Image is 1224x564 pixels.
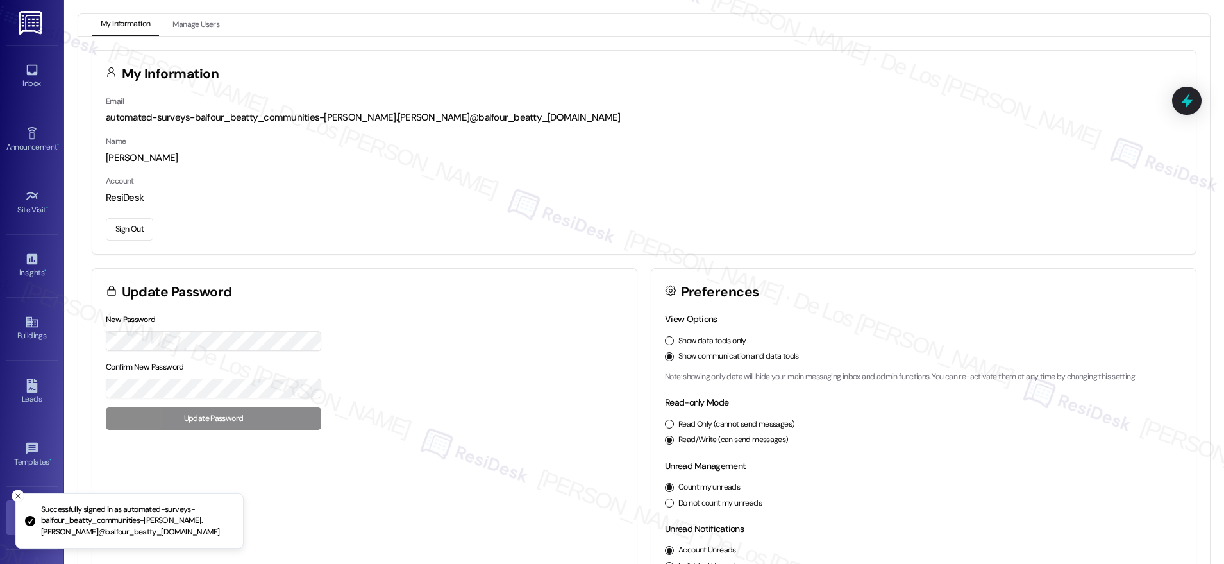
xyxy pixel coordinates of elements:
label: Account [106,176,134,186]
label: Confirm New Password [106,362,184,372]
p: Successfully signed in as automated-surveys-balfour_beatty_communities-[PERSON_NAME].[PERSON_NAME... [41,504,233,538]
label: Unread Management [665,460,746,472]
a: Site Visit • [6,185,58,220]
label: Email [106,96,124,107]
label: Name [106,136,126,146]
p: Note: showing only data will hide your main messaging inbox and admin functions. You can re-activ... [665,372,1182,383]
a: Inbox [6,59,58,94]
button: Sign Out [106,218,153,241]
a: Account [6,500,58,535]
button: Close toast [12,490,24,502]
label: Account Unreads [678,545,736,556]
label: Show communication and data tools [678,351,799,363]
label: New Password [106,314,156,325]
a: Insights • [6,248,58,283]
span: • [46,203,48,212]
label: Show data tools only [678,336,746,347]
div: automated-surveys-balfour_beatty_communities-[PERSON_NAME].[PERSON_NAME]@balfour_beatty_[DOMAIN_N... [106,111,1182,124]
a: Leads [6,375,58,409]
h3: Preferences [681,286,759,299]
a: Buildings [6,311,58,346]
button: Manage Users [163,14,228,36]
label: View Options [665,313,717,325]
label: Read Only (cannot send messages) [678,419,794,431]
label: Read-only Mode [665,397,728,408]
span: • [57,141,59,150]
button: My Information [92,14,159,36]
label: Read/Write (can send messages) [678,434,789,446]
a: Templates • [6,438,58,472]
span: • [49,456,51,465]
label: Count my unreads [678,482,740,493]
img: ResiDesk Logo [19,11,45,35]
label: Unread Notifications [665,523,744,534]
h3: My Information [122,67,219,81]
div: [PERSON_NAME] [106,151,1182,165]
span: • [44,266,46,275]
div: ResiDesk [106,191,1182,205]
label: Do not count my unreads [678,498,762,509]
h3: Update Password [122,286,232,299]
